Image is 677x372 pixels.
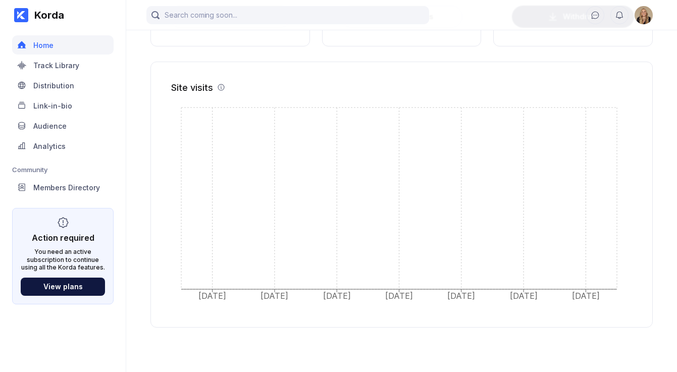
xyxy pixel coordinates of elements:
[21,248,105,272] div: You need an active subscription to continue using all the Korda features.
[28,9,64,21] div: Korda
[12,178,114,198] a: Members Directory
[12,136,114,156] a: Analytics
[33,122,67,130] div: Audience
[32,233,94,243] div: Action required
[323,291,351,301] tspan: [DATE]
[12,116,114,136] a: Audience
[635,6,653,24] img: 160x160
[635,6,653,24] div: Alina Verbenchuk
[12,166,114,174] div: Community
[12,96,114,116] a: Link-in-bio
[385,291,413,301] tspan: [DATE]
[43,282,83,291] div: View plans
[12,56,114,76] a: Track Library
[33,81,74,90] div: Distribution
[21,278,105,296] button: View plans
[146,6,429,24] input: Search coming soon...
[33,101,72,110] div: Link-in-bio
[12,76,114,96] a: Distribution
[572,291,600,301] tspan: [DATE]
[447,291,475,301] tspan: [DATE]
[171,82,213,93] div: Site visits
[510,291,538,301] tspan: [DATE]
[12,35,114,56] a: Home
[33,41,54,49] div: Home
[33,61,79,70] div: Track Library
[33,142,66,150] div: Analytics
[33,183,100,192] div: Members Directory
[198,291,226,301] tspan: [DATE]
[261,291,288,301] tspan: [DATE]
